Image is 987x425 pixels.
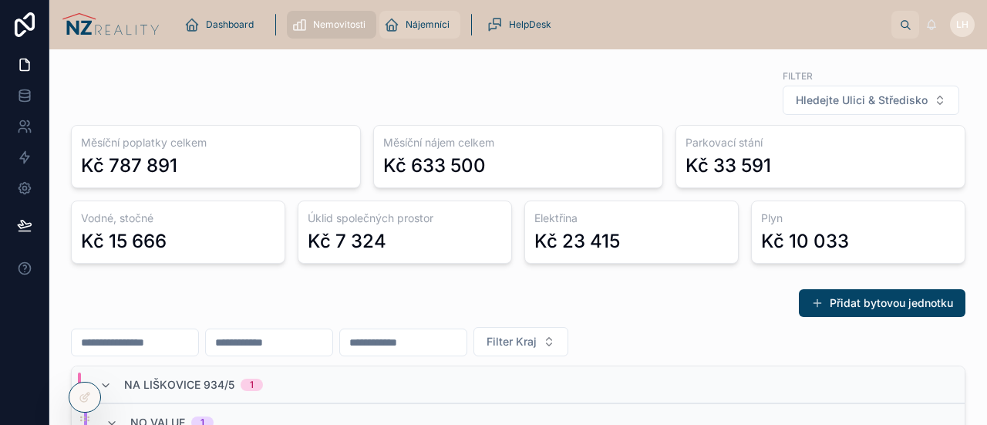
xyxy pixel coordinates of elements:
[534,211,729,226] h3: Elektřina
[180,11,264,39] a: Dashboard
[473,327,568,356] button: Select Button
[124,377,234,393] span: Na Liškovice 934/5
[483,11,562,39] a: HelpDesk
[383,135,653,150] h3: Měsíční nájem celkem
[956,19,968,31] span: LH
[379,11,460,39] a: Nájemníci
[799,289,965,317] button: Přidat bytovou jednotku
[534,229,620,254] div: Kč 23 415
[308,229,386,254] div: Kč 7 324
[250,379,254,391] div: 1
[172,8,891,42] div: scrollable content
[383,153,486,178] div: Kč 633 500
[761,229,849,254] div: Kč 10 033
[81,229,167,254] div: Kč 15 666
[783,86,959,115] button: Select Button
[686,153,771,178] div: Kč 33 591
[796,93,928,108] span: Hledejte Ulici & Středisko
[308,211,502,226] h3: Úklid společných prostor
[81,153,177,178] div: Kč 787 891
[81,135,351,150] h3: Měsíční poplatky celkem
[783,69,813,83] label: Filter
[686,135,955,150] h3: Parkovací stání
[62,12,160,37] img: App logo
[206,19,254,31] span: Dashboard
[761,211,955,226] h3: Plyn
[509,19,551,31] span: HelpDesk
[81,211,275,226] h3: Vodné, stočné
[313,19,365,31] span: Nemovitosti
[287,11,376,39] a: Nemovitosti
[487,334,537,349] span: Filter Kraj
[406,19,450,31] span: Nájemníci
